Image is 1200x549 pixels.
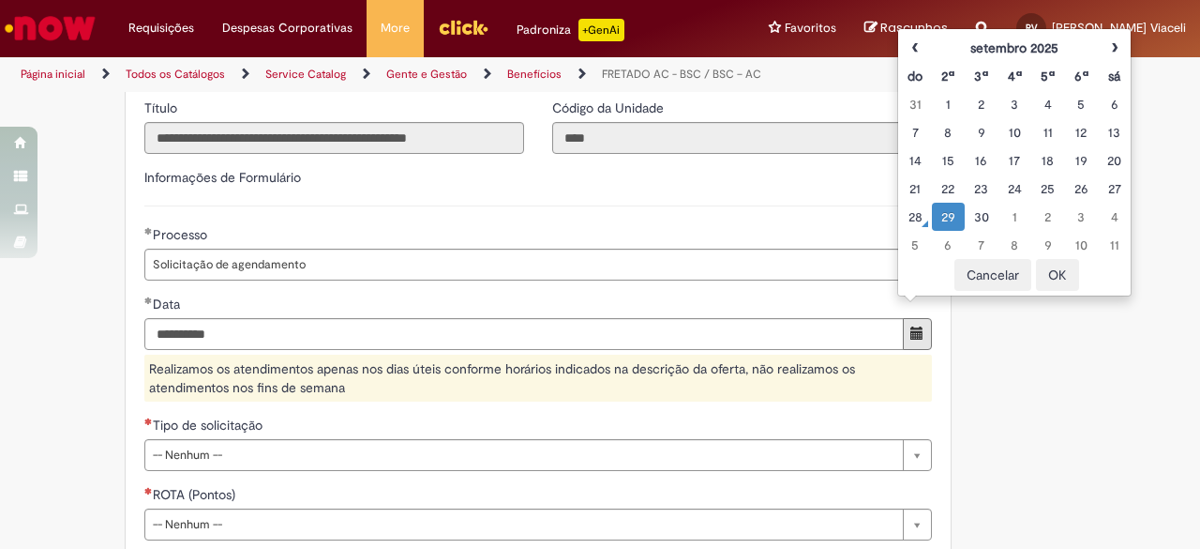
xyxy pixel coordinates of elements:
label: Somente leitura - Título [144,99,181,117]
label: Informações de Formulário [144,169,301,186]
div: 27 September 2025 Saturday [1102,179,1126,198]
ul: Trilhas de página [14,57,786,92]
span: ROTA (Pontos) [153,486,239,503]
span: Rascunhos [880,19,948,37]
th: Sábado [1098,62,1131,90]
img: click_logo_yellow_360x200.png [438,13,488,41]
div: 22 September 2025 Monday [937,179,960,198]
th: Sexta-feira [1064,62,1097,90]
input: Data 29 September 2025 Monday [144,318,904,350]
div: 28 September 2025 Sunday [903,207,926,226]
div: Padroniza [517,19,624,41]
p: +GenAi [578,19,624,41]
span: Somente leitura - Código da Unidade [552,99,667,116]
span: RV [1026,22,1038,34]
div: 17 September 2025 Wednesday [1003,151,1027,170]
th: Quinta-feira [1031,62,1064,90]
div: 15 September 2025 Monday [937,151,960,170]
th: Terça-feira [965,62,997,90]
button: Cancelar [954,259,1031,291]
div: 26 September 2025 Friday [1069,179,1092,198]
div: 06 September 2025 Saturday [1102,95,1126,114]
div: 01 October 2025 Wednesday [1003,207,1027,226]
span: Tipo de solicitação [153,417,266,434]
div: 04 October 2025 Saturday [1102,207,1126,226]
div: 23 September 2025 Tuesday [969,179,993,198]
div: 01 September 2025 Monday [937,95,960,114]
span: Data [153,296,184,313]
div: 11 October 2025 Saturday [1102,236,1126,254]
th: setembro 2025. Alternar mês [932,34,1098,62]
span: Somente leitura - Título [144,99,181,116]
div: 25 September 2025 Thursday [1036,179,1059,198]
span: Despesas Corporativas [222,19,352,38]
img: ServiceNow [2,9,98,47]
input: Título [144,122,524,154]
th: Quarta-feira [998,62,1031,90]
a: Benefícios [507,67,562,82]
a: FRETADO AC - BSC / BSC – AC [602,67,761,82]
div: 24 September 2025 Wednesday [1003,179,1027,198]
div: 19 September 2025 Friday [1069,151,1092,170]
div: 20 September 2025 Saturday [1102,151,1126,170]
button: Mostrar calendário para Data [903,318,932,350]
th: Mês anterior [898,34,931,62]
span: -- Nenhum -- [153,510,893,540]
a: Página inicial [21,67,85,82]
div: 02 September 2025 Tuesday [969,95,993,114]
div: Realizamos os atendimentos apenas nos dias úteis conforme horários indicados na descrição da ofer... [144,355,932,402]
div: Escolher data [897,28,1132,297]
div: 08 September 2025 Monday [937,123,960,142]
a: Service Catalog [265,67,346,82]
div: 11 September 2025 Thursday [1036,123,1059,142]
div: 09 September 2025 Tuesday [969,123,993,142]
div: 04 September 2025 Thursday [1036,95,1059,114]
span: Necessários [144,487,153,495]
div: 05 September 2025 Friday [1069,95,1092,114]
span: Processo [153,226,211,243]
div: 16 September 2025 Tuesday [969,151,993,170]
div: 06 October 2025 Monday [937,236,960,254]
span: Obrigatório Preenchido [144,297,153,304]
span: -- Nenhum -- [153,440,893,470]
span: Favoritos [785,19,836,38]
div: 29 September 2025 Monday foi selecionado [937,207,960,226]
div: 05 October 2025 Sunday [903,236,926,254]
span: More [381,19,410,38]
a: Todos os Catálogos [126,67,225,82]
div: 13 September 2025 Saturday [1102,123,1126,142]
span: Solicitação de agendamento [153,250,893,280]
div: 21 September 2025 Sunday [903,179,926,198]
div: 03 October 2025 Friday [1069,207,1092,226]
span: Obrigatório Preenchido [144,227,153,235]
th: Próximo mês [1098,34,1131,62]
div: 30 September 2025 Tuesday [969,207,993,226]
input: Código da Unidade [552,122,932,154]
div: 12 September 2025 Friday [1069,123,1092,142]
button: OK [1036,259,1079,291]
span: [PERSON_NAME] Viaceli [1052,20,1186,36]
div: 10 October 2025 Friday [1069,236,1092,254]
div: 09 October 2025 Thursday [1036,236,1059,254]
div: 03 September 2025 Wednesday [1003,95,1027,114]
div: 08 October 2025 Wednesday [1003,236,1027,254]
label: Somente leitura - Código da Unidade [552,99,667,117]
a: Rascunhos [864,20,948,38]
div: 10 September 2025 Wednesday [1003,123,1027,142]
th: Domingo [898,62,931,90]
div: 14 September 2025 Sunday [903,151,926,170]
a: Gente e Gestão [386,67,467,82]
div: 02 October 2025 Thursday [1036,207,1059,226]
div: 31 August 2025 Sunday [903,95,926,114]
div: 07 October 2025 Tuesday [969,236,993,254]
span: Necessários [144,418,153,425]
div: 07 September 2025 Sunday [903,123,926,142]
div: 18 September 2025 Thursday [1036,151,1059,170]
span: Requisições [128,19,194,38]
th: Segunda-feira [932,62,965,90]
